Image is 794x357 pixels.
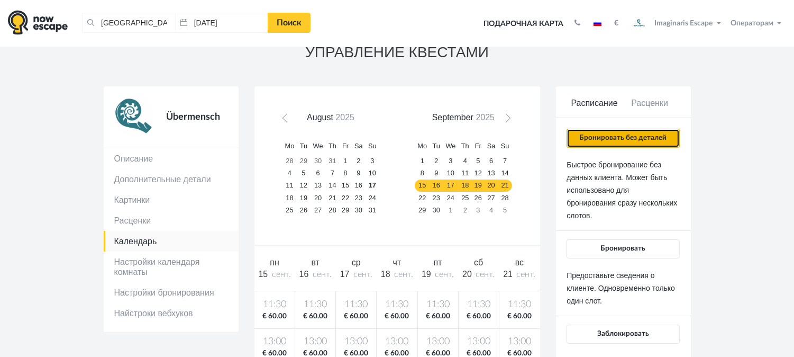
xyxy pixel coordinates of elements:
[339,204,352,216] a: 29
[311,258,319,267] span: вт
[285,142,295,150] span: Monday
[485,167,498,180] a: 13
[282,180,297,192] a: 11
[313,270,332,279] span: сент.
[462,270,472,279] span: 20
[472,204,485,216] a: 3
[485,155,498,167] a: 6
[459,167,472,180] a: 11
[430,167,443,180] a: 9
[297,192,311,204] a: 19
[420,335,456,349] span: 13:00
[258,270,268,279] span: 15
[326,167,339,180] a: 7
[433,142,440,150] span: Tuesday
[313,142,323,150] span: Wednesday
[459,192,472,204] a: 25
[501,142,509,150] span: Sunday
[476,270,495,279] span: сент.
[297,311,333,322] span: € 60.00
[338,298,374,311] span: 11:30
[297,335,333,349] span: 13:00
[567,129,679,148] button: Бронировать без деталей
[443,192,459,204] a: 24
[459,204,472,216] a: 2
[415,155,430,167] a: 1
[339,167,352,180] a: 8
[104,210,239,231] a: Расценки
[443,155,459,167] a: 3
[328,142,336,150] span: Thursday
[154,97,228,137] div: Übermensch
[282,192,297,204] a: 18
[609,18,624,29] button: €
[326,192,339,204] a: 21
[310,192,326,204] a: 20
[417,142,427,150] span: Monday
[567,97,622,118] a: Расписание
[614,20,618,27] strong: €
[282,155,297,167] a: 28
[434,258,442,267] span: пт
[472,180,485,192] a: 19
[284,116,293,124] span: Prev
[430,155,443,167] a: 2
[257,298,293,311] span: 11:30
[501,116,510,124] span: Next
[300,142,307,150] span: Tuesday
[297,155,311,167] a: 29
[339,180,352,192] a: 15
[461,335,497,349] span: 13:00
[257,335,293,349] span: 13:00
[567,158,679,222] p: Быстрое бронирование без данных клиента. Может быть использовано для бронирования сразу нескольки...
[82,13,175,33] input: Город или название квеста
[443,204,459,216] a: 1
[310,155,326,167] a: 30
[104,44,691,61] h3: УПРАВЛЕНИЕ КВЕСТАМИ
[480,12,567,35] a: Подарочная карта
[626,13,726,34] button: Imaginaris Escape
[498,113,514,128] a: Next
[430,180,443,192] a: 16
[340,270,350,279] span: 17
[270,258,279,267] span: пн
[487,142,496,150] span: Saturday
[498,155,512,167] a: 7
[339,192,352,204] a: 22
[326,155,339,167] a: 31
[282,167,297,180] a: 4
[339,155,352,167] a: 1
[655,17,713,27] span: Imaginaris Escape
[342,142,349,150] span: Friday
[268,13,311,33] a: Поиск
[104,148,239,169] a: Описание
[498,167,512,180] a: 14
[353,270,372,279] span: сент.
[594,21,601,26] img: ru.jpg
[415,204,430,216] a: 29
[326,180,339,192] a: 14
[430,204,443,216] a: 30
[475,142,481,150] span: Friday
[461,142,469,150] span: Thursday
[622,97,678,118] a: Расценки
[310,180,326,192] a: 13
[297,204,311,216] a: 26
[443,180,459,192] a: 17
[366,204,379,216] a: 31
[472,167,485,180] a: 12
[422,270,431,279] span: 19
[415,167,430,180] a: 8
[282,204,297,216] a: 25
[728,18,786,29] button: Операторам
[474,258,483,267] span: сб
[307,113,333,122] span: August
[393,258,401,267] span: чт
[8,10,68,35] img: logo
[503,270,513,279] span: 21
[352,180,366,192] a: 16
[445,142,455,150] span: Wednesday
[501,311,538,322] span: € 60.00
[366,180,379,192] a: 17
[472,192,485,204] a: 26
